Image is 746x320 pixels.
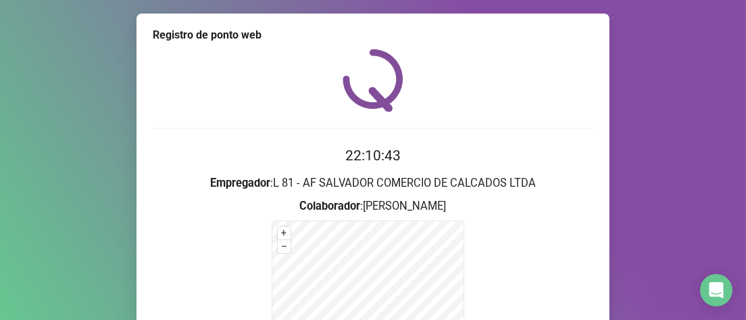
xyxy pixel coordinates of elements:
button: + [278,227,291,239]
time: 22:10:43 [345,147,401,164]
img: QRPoint [343,49,403,112]
div: Open Intercom Messenger [700,274,732,306]
strong: Empregador [210,177,270,189]
div: Registro de ponto web [153,27,593,43]
h3: : [PERSON_NAME] [153,198,593,215]
button: – [278,240,291,253]
h3: : L 81 - AF SALVADOR COMERCIO DE CALCADOS LTDA [153,175,593,192]
strong: Colaborador [300,200,361,212]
